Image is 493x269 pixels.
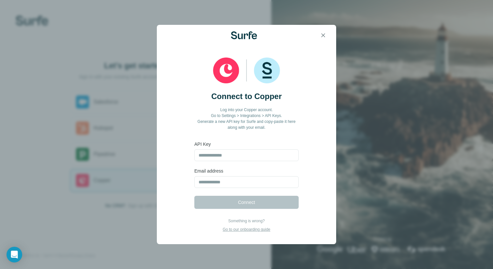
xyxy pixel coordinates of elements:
[194,107,299,130] p: Log into your Copper account. Go to Settings > Integrations > API Keys. Generate a new API key fo...
[194,141,299,147] label: API Key
[231,31,257,39] img: Surfe Logo
[211,91,282,102] h2: Connect to Copper
[223,227,270,232] p: Go to our onboarding guide
[223,218,270,224] p: Something is wrong?
[213,58,280,84] img: Copper and Surfe logos
[194,168,299,174] label: Email address
[7,247,22,262] div: Open Intercom Messenger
